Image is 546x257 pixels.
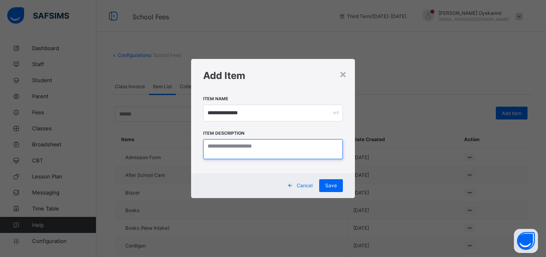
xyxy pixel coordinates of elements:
button: Open asap [514,229,538,253]
label: Item Name [203,96,228,101]
label: Item Description [203,131,244,136]
h1: Add Item [203,70,343,81]
span: Save [325,182,337,188]
div: × [339,67,347,81]
span: Cancel [297,182,313,188]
